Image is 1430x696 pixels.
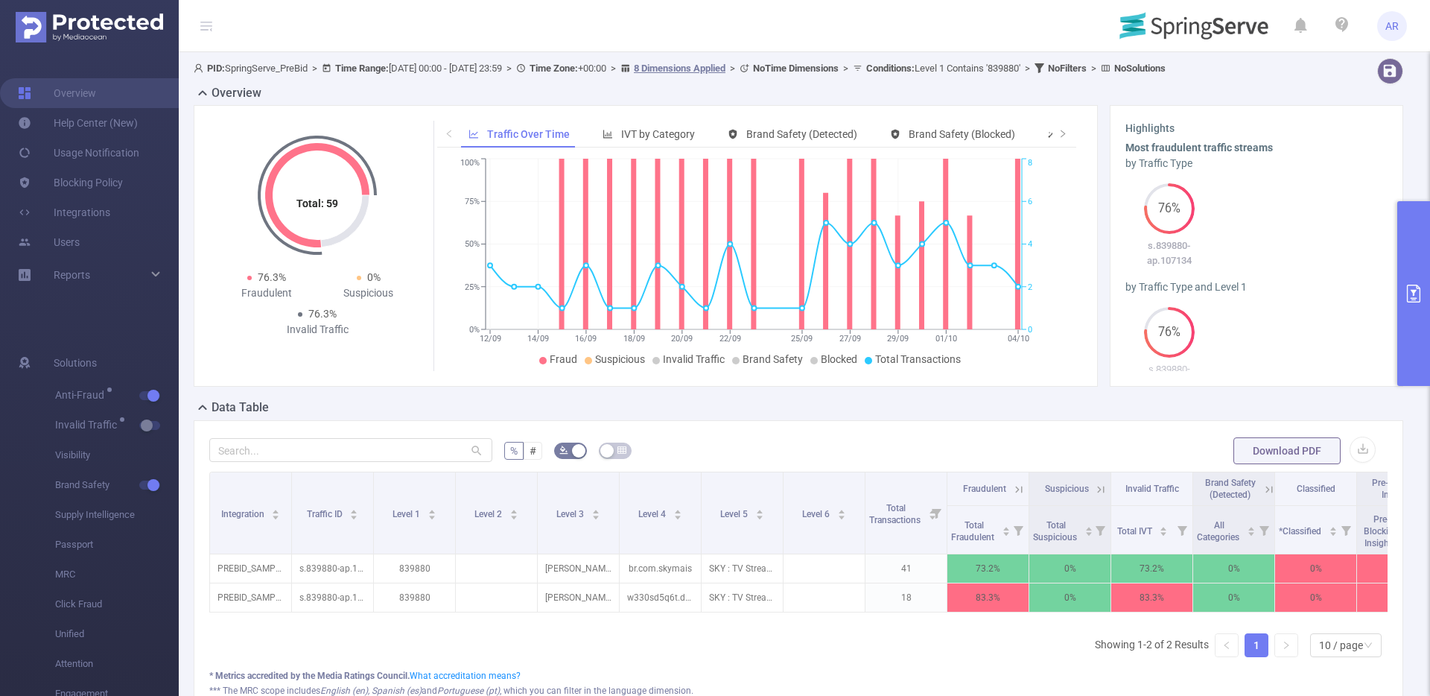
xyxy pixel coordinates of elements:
i: icon: line-chart [468,129,479,139]
span: Level 6 [802,509,832,519]
p: w330sd5q6t.dtvlatam [620,583,701,612]
span: Level 1 [393,509,422,519]
i: icon: down [1364,641,1373,651]
span: % [510,445,518,457]
i: icon: user [194,63,207,73]
i: icon: caret-up [673,507,681,512]
i: icon: caret-up [350,507,358,512]
i: Filter menu [1172,506,1192,554]
i: icon: caret-down [837,513,845,518]
span: Anti-Fraud [55,390,109,400]
span: Pre-Blocking Insights [1372,478,1423,500]
p: 73.2% [947,554,1029,583]
span: Brand Safety [55,470,179,500]
i: Filter menu [1253,506,1274,554]
tspan: 0 [1028,325,1032,335]
a: Integrations [18,197,110,227]
tspan: 0% [469,325,480,335]
i: icon: caret-down [1084,530,1093,534]
span: Total Transactions [875,353,961,365]
p: s.839880-ap.107134 [292,583,373,612]
li: Next Page [1274,633,1298,657]
p: s.839880-ap.107134 [1125,362,1213,391]
span: Invalid Traffic [1125,484,1179,494]
span: Integration [221,509,267,519]
span: 76% [1144,203,1195,215]
tspan: 29/09 [887,334,909,344]
i: icon: right [1282,641,1291,650]
li: 1 [1245,633,1268,657]
div: Sort [1329,525,1338,534]
i: Filter menu [926,472,947,554]
tspan: 16/09 [575,334,597,344]
div: Sort [673,507,682,516]
div: Sort [1084,525,1093,534]
div: Sort [509,507,518,516]
u: 8 Dimensions Applied [634,63,725,74]
span: Passport [55,530,179,560]
span: Total Transactions [869,503,923,525]
a: Users [18,227,80,257]
span: > [606,63,620,74]
a: Help Center (New) [18,108,138,138]
span: Level 1 Contains '839880' [866,63,1020,74]
tspan: 22/09 [719,334,741,344]
a: 1 [1245,634,1268,657]
p: [PERSON_NAME] TV [2091] [538,554,619,583]
li: Showing 1-2 of 2 Results [1095,633,1209,657]
tspan: 6 [1028,197,1032,206]
tspan: Total: 59 [296,197,338,209]
p: [PERSON_NAME] TV [2091] [538,583,619,612]
i: icon: caret-up [755,507,763,512]
span: 0% [367,271,381,283]
div: Suspicious [317,285,419,301]
p: 839880 [374,583,455,612]
i: icon: bg-colors [559,446,568,455]
i: icon: caret-down [272,513,280,518]
span: Suspicious [595,353,645,365]
i: icon: left [1222,641,1231,650]
span: Visibility [55,440,179,470]
i: icon: caret-up [428,507,436,512]
i: icon: caret-up [1160,525,1168,529]
span: 76.3% [308,308,337,320]
button: Download PDF [1233,437,1341,464]
b: PID: [207,63,225,74]
i: icon: caret-down [1247,530,1255,534]
span: Brand Safety (Detected) [746,128,857,140]
div: by Traffic Type [1125,156,1388,171]
span: Brand Safety (Detected) [1205,478,1256,500]
div: Sort [1159,525,1168,534]
i: Filter menu [1090,506,1110,554]
i: icon: caret-down [591,513,600,518]
span: Attention [55,649,179,679]
p: 41 [865,554,947,583]
span: Unified [55,619,179,649]
span: Traffic Over Time [487,128,570,140]
tspan: 50% [465,240,480,250]
b: No Time Dimensions [753,63,839,74]
span: Total Suspicious [1033,520,1079,542]
p: 0% [1275,554,1356,583]
i: icon: caret-down [1160,530,1168,534]
span: > [725,63,740,74]
tspan: 2 [1028,282,1032,292]
a: Reports [54,260,90,290]
span: Level 4 [638,509,668,519]
b: No Solutions [1114,63,1166,74]
span: > [839,63,853,74]
p: 18 [865,583,947,612]
span: Traffic ID [307,509,345,519]
tspan: 25% [465,282,480,292]
span: > [308,63,322,74]
tspan: 8 [1028,159,1032,168]
div: Sort [1247,525,1256,534]
span: Brand Safety [743,353,803,365]
div: Sort [349,507,358,516]
a: Blocking Policy [18,168,123,197]
span: Supply Intelligence [55,500,179,530]
span: Level 2 [474,509,504,519]
i: icon: caret-down [755,513,763,518]
tspan: 4 [1028,240,1032,250]
b: * Metrics accredited by the Media Ratings Council. [209,671,410,681]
